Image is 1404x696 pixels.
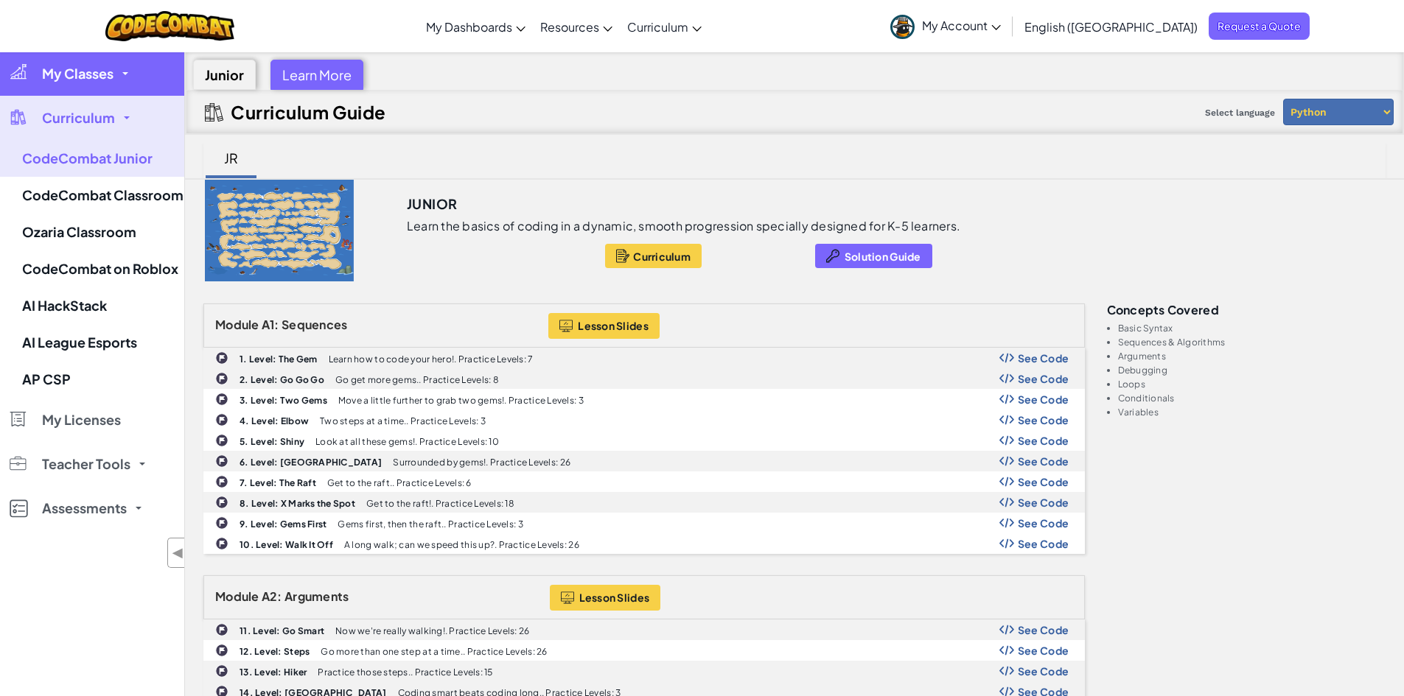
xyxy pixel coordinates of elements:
[318,667,492,677] p: Practice those steps.. Practice Levels: 15
[215,588,259,604] span: Module
[1018,373,1069,384] span: See Code
[215,317,259,332] span: Module
[633,250,691,262] span: Curriculum
[1107,303,1386,316] h3: Concepts covered
[215,351,228,365] img: IconChallengeLevel.svg
[999,477,1014,487] img: Show Code Logo
[999,625,1014,635] img: Show Code Logo
[1024,19,1198,35] span: English ([GEOGRAPHIC_DATA])
[240,354,318,365] b: 1. Level: The Gem
[240,415,309,426] b: 4. Level: Elbow
[815,244,932,268] button: Solution Guide
[605,244,702,268] button: Curriculum
[1118,393,1386,403] li: Conditionals
[999,645,1014,655] img: Show Code Logo
[42,457,130,471] span: Teacher Tools
[550,585,661,611] button: Lesson Slides
[407,219,960,233] p: Learn the basics of coding in a dynamic, smooth progression specially designed for K-5 learners.
[203,513,1085,533] a: 9. Level: Gems First Gems first, then the raft.. Practice Levels: 3 Show Code Logo See Code
[999,394,1014,404] img: Show Code Logo
[426,19,512,35] span: My Dashboards
[578,320,649,331] span: Lesson Slides
[42,413,121,426] span: My Licenses
[620,7,709,46] a: Curriculum
[1018,496,1069,508] span: See Code
[240,539,333,550] b: 10. Level: Walk It Off
[203,451,1085,471] a: 6. Level: [GEOGRAPHIC_DATA] Surrounded by gems!. Practice Levels: 26 Show Code Logo See Code
[215,454,228,468] img: IconChallengeLevel.svg
[205,103,223,122] img: IconCurriculumGuide.svg
[548,313,660,339] a: Lesson Slides
[215,434,228,447] img: IconChallengeLevel.svg
[203,471,1085,492] a: 7. Level: The Raft Get to the raft.. Practice Levels: 6 Show Code Logo See Code
[999,415,1014,425] img: Show Code Logo
[203,533,1085,554] a: 10. Level: Walk It Off A long walk; can we speed this up?. Practice Levels: 26 Show Code Logo See...
[329,354,534,364] p: Learn how to code your hero!. Practice Levels: 7
[1118,365,1386,375] li: Debugging
[42,67,113,80] span: My Classes
[209,141,253,175] div: JR
[1018,352,1069,364] span: See Code
[1018,435,1069,446] span: See Code
[215,413,228,426] img: IconChallengeLevel.svg
[344,540,579,549] p: A long walk; can we speed this up?. Practice Levels: 26
[240,436,304,447] b: 5. Level: Shiny
[1199,102,1281,124] span: Select language
[1118,351,1386,361] li: Arguments
[335,626,529,636] p: Now we're really walking!. Practice Levels: 26
[338,519,523,529] p: Gems first, then the raft.. Practice Levels: 3
[215,644,228,657] img: IconChallengeLevel.svg
[845,250,921,262] span: Solution Guide
[215,372,228,385] img: IconChallengeLevel.svg
[1018,393,1069,405] span: See Code
[338,396,584,405] p: Move a little further to grab two gems!. Practice Levels: 3
[579,591,650,603] span: Lesson Slides
[193,60,256,90] div: Junior
[922,18,1001,33] span: My Account
[419,7,533,46] a: My Dashboards
[240,667,307,678] b: 13. Level: Hiker
[240,646,310,657] b: 12. Level: Steps
[215,664,228,678] img: IconChallengeLevel.svg
[1118,379,1386,389] li: Loops
[42,502,127,515] span: Assessments
[1018,476,1069,488] span: See Code
[270,60,363,90] div: Learn More
[203,492,1085,513] a: 8. Level: X Marks the Spot Get to the raft!. Practice Levels: 18 Show Code Logo See Code
[105,11,234,41] img: CodeCombat logo
[327,478,472,488] p: Get to the raft.. Practice Levels: 6
[1018,665,1069,677] span: See Code
[999,435,1014,446] img: Show Code Logo
[1118,407,1386,417] li: Variables
[215,496,228,509] img: IconChallengeLevel.svg
[883,3,1008,49] a: My Account
[203,389,1085,409] a: 3. Level: Two Gems Move a little further to grab two gems!. Practice Levels: 3 Show Code Logo See...
[1118,323,1386,333] li: Basic Syntax
[215,623,228,636] img: IconChallengeLevel.svg
[999,518,1014,528] img: Show Code Logo
[203,409,1085,430] a: 4. Level: Elbow Two steps at a time.. Practice Levels: 3 Show Code Logo See Code
[1018,538,1069,549] span: See Code
[203,661,1085,681] a: 13. Level: Hiker Practice those steps.. Practice Levels: 15 Show Code Logo See Code
[240,625,324,636] b: 11. Level: Go Smart
[231,102,386,122] h2: Curriculum Guide
[320,416,486,426] p: Two steps at a time.. Practice Levels: 3
[240,395,327,406] b: 3. Level: Two Gems
[315,437,499,446] p: Look at all these gems!. Practice Levels: 10
[203,368,1085,389] a: 2. Level: Go Go Go Go get more gems.. Practice Levels: 8 Show Code Logo See Code
[240,374,324,385] b: 2. Level: Go Go Go
[42,111,115,124] span: Curriculum
[1209,13,1310,40] a: Request a Quote
[240,477,316,488] b: 7. Level: The Raft
[1017,7,1205,46] a: English ([GEOGRAPHIC_DATA])
[533,7,620,46] a: Resources
[215,475,228,488] img: IconChallengeLevel.svg
[999,666,1014,676] img: Show Code Logo
[1018,624,1069,636] span: See Code
[627,19,688,35] span: Curriculum
[890,15,915,39] img: avatar
[240,457,382,468] b: 6. Level: [GEOGRAPHIC_DATA]
[366,499,514,508] p: Get to the raft!. Practice Levels: 18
